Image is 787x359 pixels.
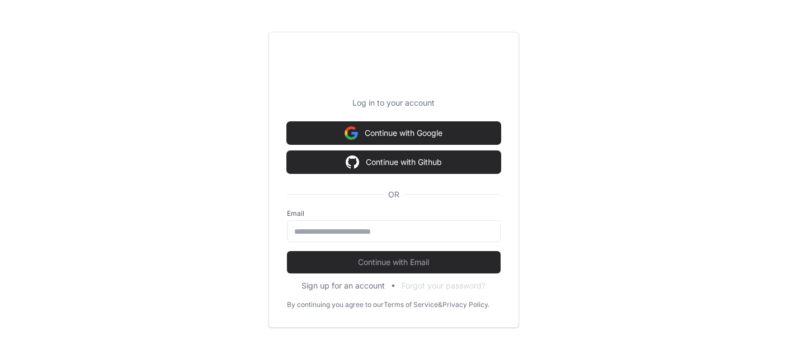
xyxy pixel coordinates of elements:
span: Continue with Email [287,257,501,268]
div: & [438,300,442,309]
img: Sign in with google [345,122,358,144]
button: Sign up for an account [301,280,385,291]
button: Continue with Email [287,251,501,273]
div: By continuing you agree to our [287,300,384,309]
a: Terms of Service [384,300,438,309]
button: Continue with Github [287,151,501,173]
a: Privacy Policy. [442,300,489,309]
button: Forgot your password? [402,280,486,291]
label: Email [287,209,501,218]
button: Continue with Google [287,122,501,144]
img: Sign in with google [346,151,359,173]
p: Log in to your account [287,97,501,108]
span: OR [384,189,404,200]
